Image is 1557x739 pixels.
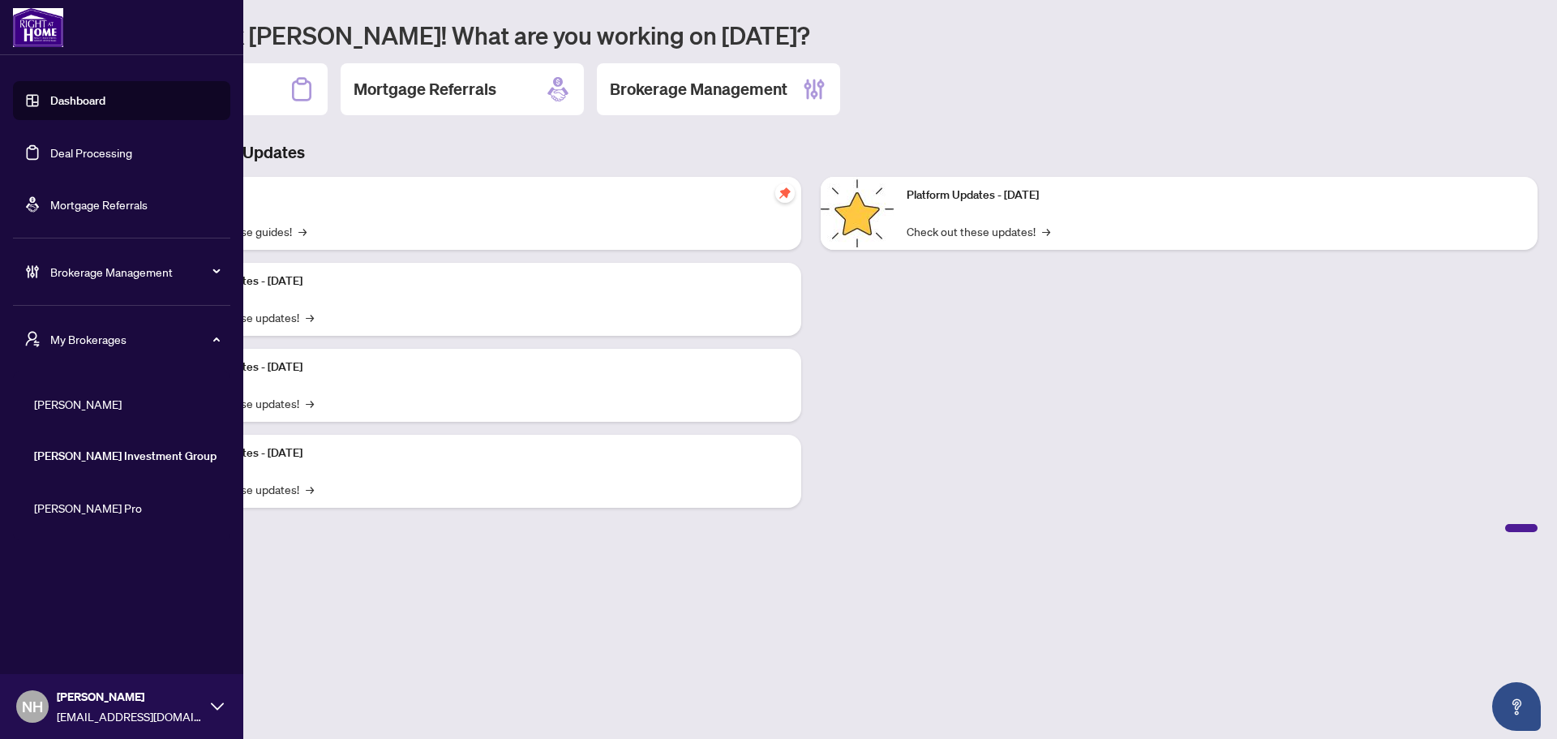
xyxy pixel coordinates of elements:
[22,695,43,718] span: NH
[170,273,788,290] p: Platform Updates - [DATE]
[13,8,63,47] img: logo
[57,707,203,725] span: [EMAIL_ADDRESS][DOMAIN_NAME]
[306,394,314,412] span: →
[610,78,787,101] h2: Brokerage Management
[907,187,1525,204] p: Platform Updates - [DATE]
[84,19,1538,50] h1: Welcome back [PERSON_NAME]! What are you working on [DATE]?
[170,445,788,462] p: Platform Updates - [DATE]
[907,222,1050,240] a: Check out these updates!→
[24,331,41,347] span: user-switch
[354,78,496,101] h2: Mortgage Referrals
[50,330,219,348] span: My Brokerages
[170,359,788,376] p: Platform Updates - [DATE]
[1492,682,1541,731] button: Open asap
[50,197,148,212] a: Mortgage Referrals
[34,499,219,517] span: [PERSON_NAME] Pro
[34,395,219,413] span: [PERSON_NAME]
[298,222,307,240] span: →
[775,183,795,203] span: pushpin
[170,187,788,204] p: Self-Help
[57,688,203,706] span: [PERSON_NAME]
[306,480,314,498] span: →
[821,177,894,250] img: Platform Updates - June 23, 2025
[34,447,219,465] span: [PERSON_NAME] Investment Group
[1042,222,1050,240] span: →
[50,93,105,108] a: Dashboard
[84,141,1538,164] h3: Brokerage & Industry Updates
[306,308,314,326] span: →
[50,145,132,160] a: Deal Processing
[50,263,219,281] span: Brokerage Management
